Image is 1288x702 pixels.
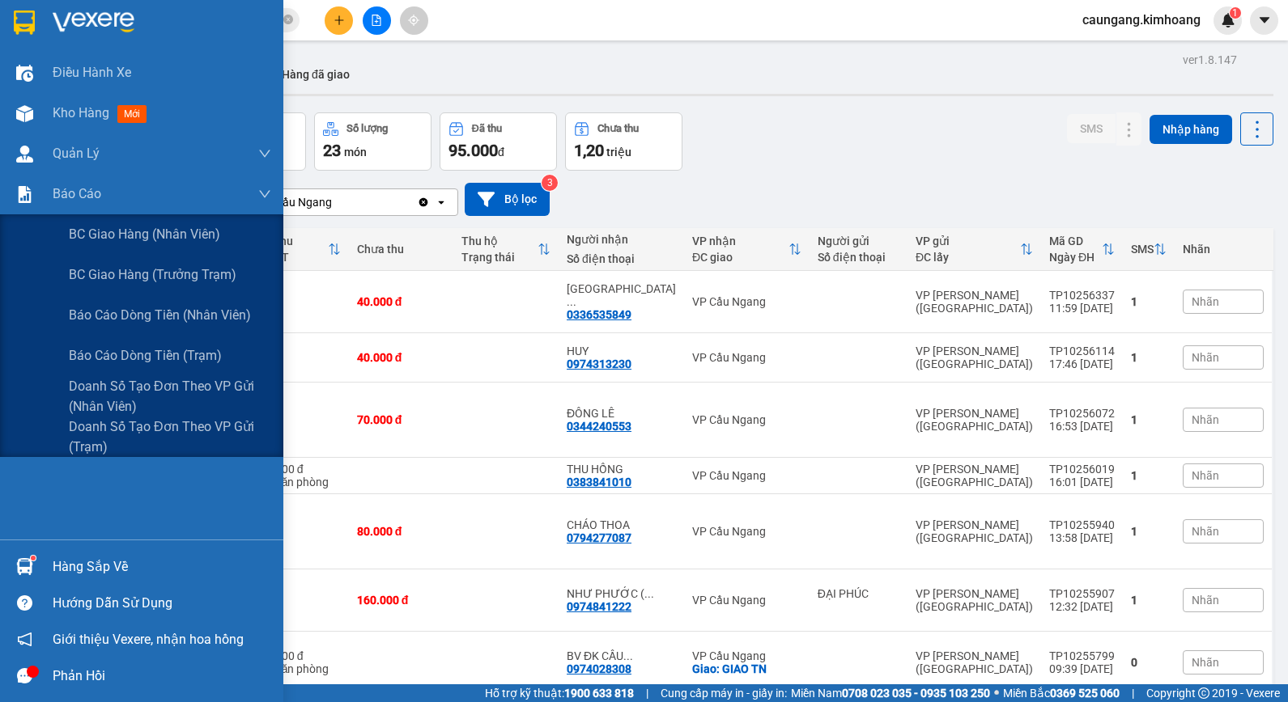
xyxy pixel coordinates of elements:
[1131,295,1167,308] div: 1
[325,6,353,35] button: plus
[1003,684,1120,702] span: Miền Bắc
[567,600,631,613] div: 0974841222
[314,112,431,171] button: Số lượng23món
[1192,351,1219,364] span: Nhãn
[357,351,446,364] div: 40.000 đ
[564,687,634,700] strong: 1900 633 818
[567,407,676,420] div: ĐÔNG LÊ
[1132,684,1134,702] span: |
[371,15,382,26] span: file-add
[1131,525,1167,538] div: 1
[567,252,676,265] div: Số điện thoại
[1049,649,1115,662] div: TP10255799
[606,146,631,159] span: triệu
[440,112,557,171] button: Đã thu95.000đ
[916,518,1033,544] div: VP [PERSON_NAME] ([GEOGRAPHIC_DATA])
[692,295,801,308] div: VP Cầu Ngang
[692,469,801,482] div: VP Cầu Ngang
[567,420,631,433] div: 0344240553
[994,690,999,696] span: ⚪️
[1183,243,1264,256] div: Nhãn
[1192,469,1219,482] span: Nhãn
[1192,594,1219,607] span: Nhãn
[344,146,367,159] span: món
[1049,420,1115,433] div: 16:53 [DATE]
[623,649,633,662] span: ...
[485,684,634,702] span: Hỗ trợ kỹ thuật:
[472,123,502,134] div: Đã thu
[567,531,631,544] div: 0794277087
[1049,662,1115,675] div: 09:39 [DATE]
[1232,7,1238,19] span: 1
[1257,13,1272,27] span: caret-down
[1198,687,1209,699] span: copyright
[661,684,787,702] span: Cung cấp máy in - giấy in:
[567,649,676,662] div: BV ĐK CẦU NGANG ( ANH TỨ)
[692,649,801,662] div: VP Cầu Ngang
[53,105,109,121] span: Kho hàng
[283,13,293,28] span: close-circle
[1131,656,1167,669] div: 0
[567,357,631,370] div: 0974313230
[1131,243,1154,256] div: SMS
[453,228,559,271] th: Toggle SortBy
[363,6,391,35] button: file-add
[251,228,349,271] th: Toggle SortBy
[16,65,33,82] img: warehouse-icon
[1049,531,1115,544] div: 13:58 [DATE]
[1123,228,1175,271] th: Toggle SortBy
[17,595,32,611] span: question-circle
[357,525,446,538] div: 80.000 đ
[1131,594,1167,607] div: 1
[916,463,1033,488] div: VP [PERSON_NAME] ([GEOGRAPHIC_DATA])
[684,228,810,271] th: Toggle SortBy
[1049,476,1115,488] div: 16:01 [DATE]
[258,194,332,210] div: VP Cầu Ngang
[1049,251,1102,264] div: Ngày ĐH
[1131,351,1167,364] div: 1
[31,556,36,560] sup: 1
[646,684,648,702] span: |
[567,662,631,675] div: 0974028308
[818,251,899,264] div: Số điện thoại
[323,141,341,160] span: 23
[53,664,271,688] div: Phản hồi
[1069,10,1214,30] span: caungang.kimhoang
[692,413,801,426] div: VP Cầu Ngang
[692,251,789,264] div: ĐC giao
[17,632,32,647] span: notification
[53,629,244,649] span: Giới thiệu Vexere, nhận hoa hồng
[567,345,676,357] div: HUY
[1049,587,1115,600] div: TP10255907
[334,194,335,210] input: Selected VP Cầu Ngang.
[542,175,558,191] sup: 3
[818,235,899,247] div: Người gửi
[357,243,446,256] div: Chưa thu
[567,518,676,531] div: CHÁO THOA
[16,146,33,163] img: warehouse-icon
[448,141,498,160] span: 95.000
[692,235,789,247] div: VP nhận
[1049,302,1115,315] div: 11:59 [DATE]
[69,264,236,285] span: BC giao hàng (trưởng trạm)
[461,235,538,247] div: Thu hộ
[842,687,990,700] strong: 0708 023 035 - 0935 103 250
[1050,687,1120,700] strong: 0369 525 060
[567,587,676,600] div: NHƯ PHƯỚC ( CHÙA VẠN AN)
[16,558,33,575] img: warehouse-icon
[1049,600,1115,613] div: 12:32 [DATE]
[692,594,801,607] div: VP Cầu Ngang
[1049,407,1115,420] div: TP10256072
[1049,345,1115,357] div: TP10256114
[916,235,1020,247] div: VP gửi
[258,147,271,160] span: down
[1131,469,1167,482] div: 1
[1183,51,1237,69] div: ver 1.8.147
[916,289,1033,315] div: VP [PERSON_NAME] ([GEOGRAPHIC_DATA])
[1067,114,1116,143] button: SMS
[567,295,576,308] span: ...
[916,587,1033,613] div: VP [PERSON_NAME] ([GEOGRAPHIC_DATA])
[465,183,550,216] button: Bộ lọc
[1192,656,1219,669] span: Nhãn
[567,476,631,488] div: 0383841010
